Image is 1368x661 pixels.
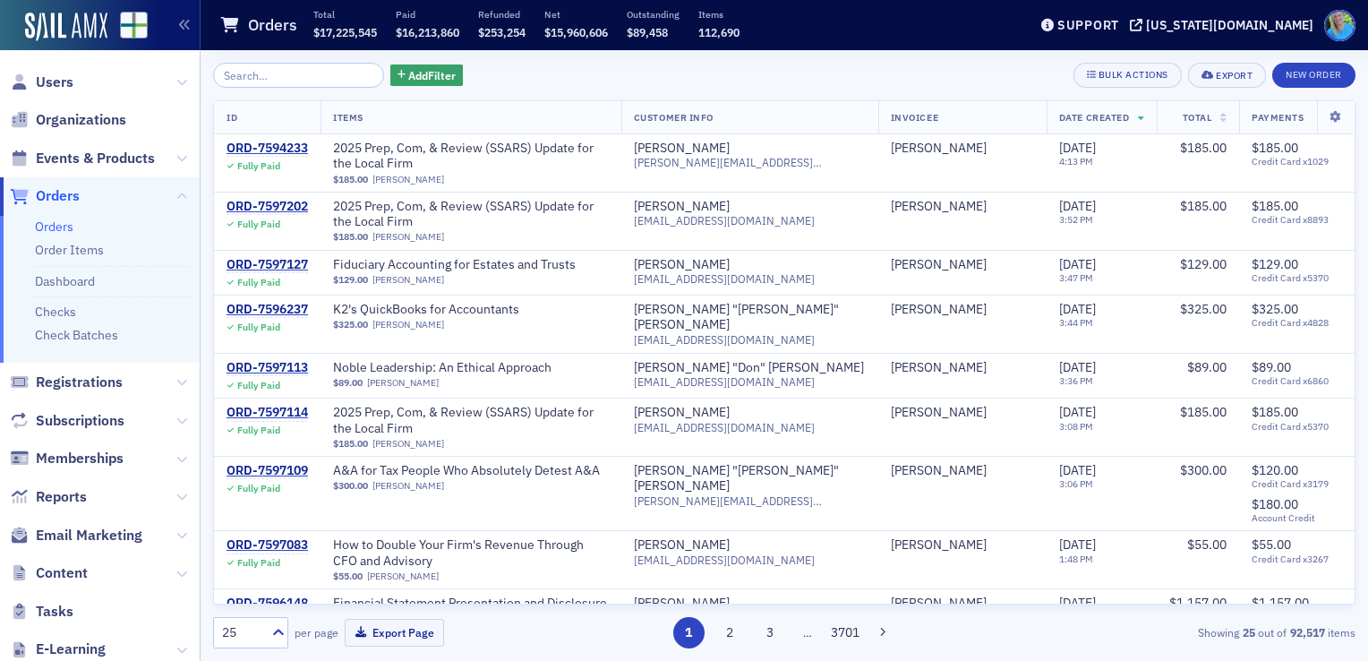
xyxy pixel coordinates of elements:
div: Fully Paid [237,219,280,230]
input: Search… [213,63,384,88]
span: Items [333,111,363,124]
div: [PERSON_NAME] [634,537,730,554]
div: [PERSON_NAME] [634,257,730,273]
span: $1,157.00 [1169,595,1227,611]
div: [PERSON_NAME] [891,537,987,554]
a: [PERSON_NAME] [634,405,730,421]
button: 1 [673,617,705,648]
strong: 25 [1239,624,1258,640]
div: Fully Paid [237,160,280,172]
h1: Orders [248,14,297,36]
a: New Order [1272,65,1355,82]
span: [DATE] [1059,198,1096,214]
span: ID [227,111,237,124]
span: [EMAIL_ADDRESS][DOMAIN_NAME] [634,554,815,567]
a: [PERSON_NAME] "[PERSON_NAME]" [PERSON_NAME] [634,302,866,333]
time: 3:52 PM [1059,213,1093,226]
a: [PERSON_NAME] [372,438,444,450]
a: [PERSON_NAME] [634,199,730,215]
div: Support [1057,17,1119,33]
p: Paid [396,8,459,21]
span: [EMAIL_ADDRESS][DOMAIN_NAME] [634,333,815,347]
strong: 92,517 [1287,624,1328,640]
div: Fully Paid [237,557,280,569]
a: [PERSON_NAME] [891,302,987,318]
button: [US_STATE][DOMAIN_NAME] [1130,19,1320,31]
time: 3:44 PM [1059,316,1093,329]
span: Tasks [36,602,73,622]
div: Fully Paid [237,380,280,391]
span: Email Marketing [36,526,142,545]
div: Fully Paid [237,425,280,436]
span: Payments [1252,111,1304,124]
span: Date Created [1059,111,1129,124]
div: Fully Paid [237,277,280,288]
img: SailAMX [25,13,107,41]
span: $325.00 [333,319,368,330]
button: 2 [714,617,745,648]
a: [PERSON_NAME] [372,174,444,185]
a: Content [10,563,88,583]
span: $185.00 [1252,198,1298,214]
a: 2025 Prep, Com, & Review (SSARS) Update for the Local Firm [333,405,609,436]
span: Orders [36,186,80,206]
span: [PERSON_NAME][EMAIL_ADDRESS][PERSON_NAME][DOMAIN_NAME] [634,156,866,169]
p: Refunded [478,8,526,21]
a: K2's QuickBooks for Accountants [333,302,559,318]
a: [PERSON_NAME] [634,596,730,612]
div: Fully Paid [237,322,280,333]
a: 2025 Prep, Com, & Review (SSARS) Update for the Local Firm [333,199,609,230]
button: Export Page [345,619,444,647]
a: Fiduciary Accounting for Estates and Trusts [333,257,576,273]
div: [PERSON_NAME] [891,141,987,157]
span: [DATE] [1059,256,1096,272]
span: $185.00 [1252,404,1298,420]
span: $185.00 [1252,140,1298,156]
span: $300.00 [333,480,368,492]
a: Dashboard [35,273,95,289]
time: 3:06 PM [1059,477,1093,490]
span: $185.00 [333,174,368,185]
span: $15,960,606 [544,25,608,39]
time: 3:08 PM [1059,420,1093,433]
span: [EMAIL_ADDRESS][DOMAIN_NAME] [634,375,815,389]
a: [PERSON_NAME] "Don" [PERSON_NAME] [634,360,864,376]
a: [PERSON_NAME] [372,319,444,330]
a: ORD-7594233 [227,141,308,157]
span: [EMAIL_ADDRESS][DOMAIN_NAME] [634,272,815,286]
a: Check Batches [35,327,118,343]
span: $185.00 [1180,198,1227,214]
span: [DATE] [1059,301,1096,317]
span: Users [36,73,73,92]
span: $1,157.00 [1252,595,1309,611]
span: Credit Card x8893 [1252,214,1342,226]
span: Content [36,563,88,583]
a: ORD-7597113 [227,360,308,376]
span: Credit Card x1029 [1252,156,1342,167]
a: [PERSON_NAME] [891,257,987,273]
span: [DATE] [1059,140,1096,156]
label: per page [295,624,338,640]
span: $55.00 [333,571,363,582]
span: Invoicee [891,111,938,124]
a: Orders [10,186,80,206]
a: Orders [35,219,73,235]
span: [DATE] [1059,595,1096,611]
p: Items [698,8,740,21]
button: AddFilter [390,64,464,87]
span: Don McCleod [891,360,1034,376]
span: $180.00 [1252,496,1298,512]
span: Account Credit [1252,512,1342,524]
span: $185.00 [333,438,368,450]
a: [PERSON_NAME] [891,199,987,215]
div: ORD-7597083 [227,537,308,554]
div: [PERSON_NAME] [891,596,987,612]
span: Financial Statement Presentation and Disclosure [333,596,607,612]
span: $55.00 [1187,537,1227,553]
